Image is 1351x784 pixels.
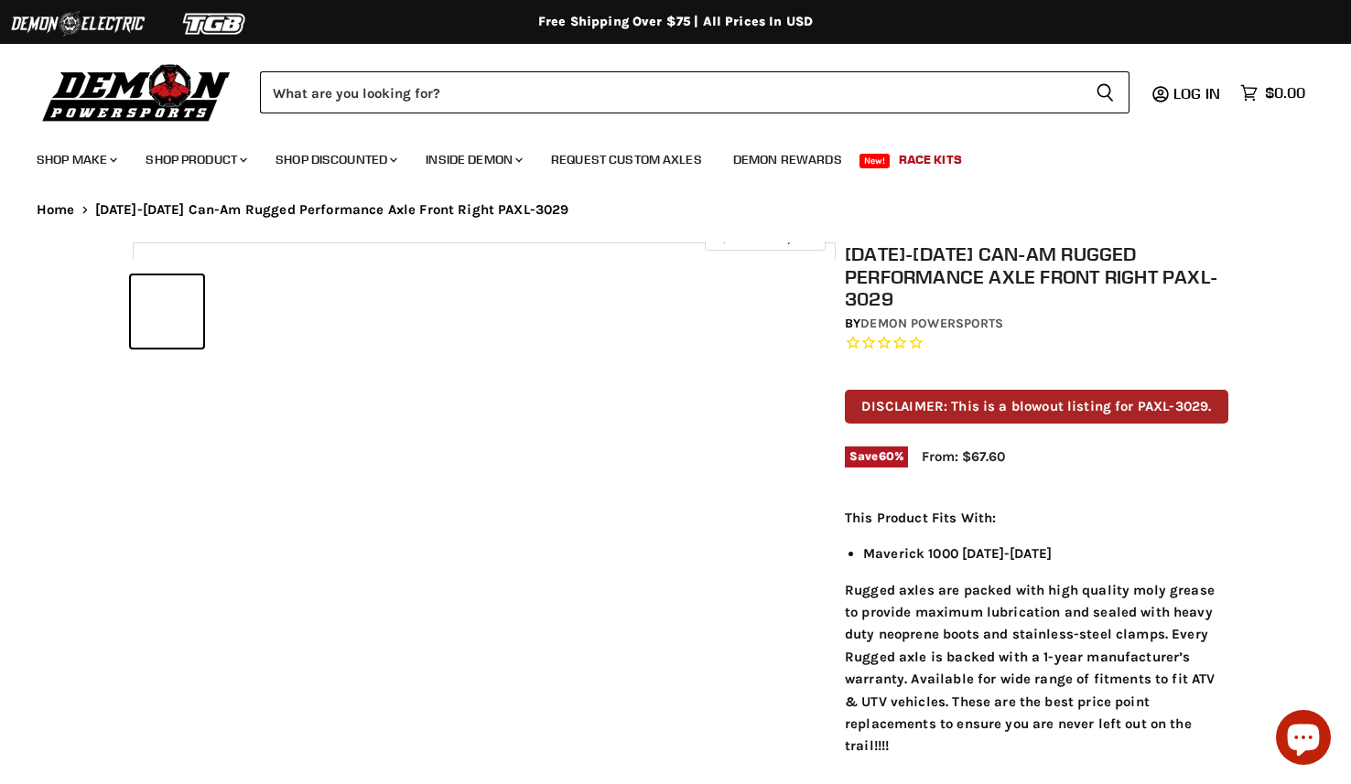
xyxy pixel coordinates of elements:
span: Save % [845,446,908,467]
a: $0.00 [1231,80,1314,106]
inbox-online-store-chat: Shopify online store chat [1270,710,1336,769]
img: TGB Logo 2 [146,6,284,41]
a: Demon Rewards [719,141,856,178]
ul: Main menu [23,134,1301,178]
span: $0.00 [1265,84,1305,102]
p: DISCLAIMER: This is a blowout listing for PAXL-3029. [845,390,1228,424]
form: Product [260,71,1129,113]
p: This Product Fits With: [845,507,1228,529]
a: Home [37,202,75,218]
img: Demon Powersports [37,59,237,124]
a: Race Kits [885,141,976,178]
div: Rugged axles are packed with high quality moly grease to provide maximum lubrication and sealed w... [845,507,1228,757]
span: Rated 0.0 out of 5 stars 0 reviews [845,334,1228,353]
span: New! [859,154,891,168]
span: 60 [879,449,894,463]
a: Shop Make [23,141,128,178]
span: [DATE]-[DATE] Can-Am Rugged Performance Axle Front Right PAXL-3029 [95,202,569,218]
a: Request Custom Axles [537,141,716,178]
h1: [DATE]-[DATE] Can-Am Rugged Performance Axle Front Right PAXL-3029 [845,242,1228,310]
span: Log in [1173,84,1220,102]
a: Shop Discounted [262,141,408,178]
span: From: $67.60 [922,448,1005,465]
span: Click to expand [714,231,816,244]
a: Demon Powersports [860,316,1003,331]
a: Inside Demon [412,141,534,178]
button: 2016-2018 Can-Am Rugged Performance Axle Front Right PAXL-3029 thumbnail [131,275,203,348]
div: by [845,314,1228,334]
img: Demon Electric Logo 2 [9,6,146,41]
input: Search [260,71,1081,113]
li: Maverick 1000 [DATE]-[DATE] [863,542,1228,564]
a: Log in [1165,85,1231,102]
a: Shop Product [132,141,258,178]
button: Search [1081,71,1129,113]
